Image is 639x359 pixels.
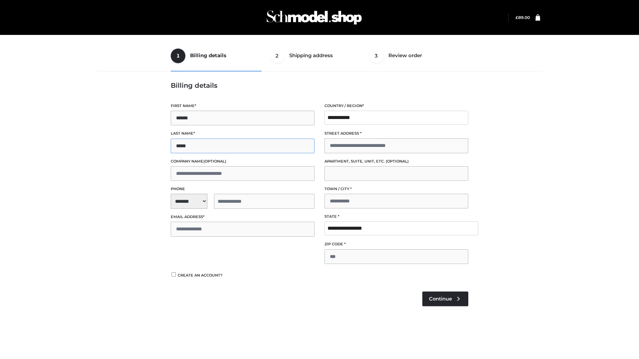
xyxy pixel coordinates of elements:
label: Phone [171,186,315,192]
label: Apartment, suite, unit, etc. [324,158,468,165]
img: Schmodel Admin 964 [264,4,364,31]
span: (optional) [386,159,409,164]
label: Country / Region [324,103,468,109]
a: £89.00 [516,15,530,20]
label: Last name [171,130,315,137]
span: Create an account? [178,273,223,278]
label: ZIP Code [324,241,468,247]
span: £ [516,15,518,20]
label: Email address [171,214,315,220]
span: Continue [429,296,452,302]
label: State [324,213,468,220]
input: Create an account? [171,272,177,277]
a: Continue [422,292,468,306]
label: Company name [171,158,315,165]
label: First name [171,103,315,109]
label: Town / City [324,186,468,192]
bdi: 89.00 [516,15,530,20]
span: (optional) [203,159,226,164]
label: Street address [324,130,468,137]
h3: Billing details [171,81,468,89]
